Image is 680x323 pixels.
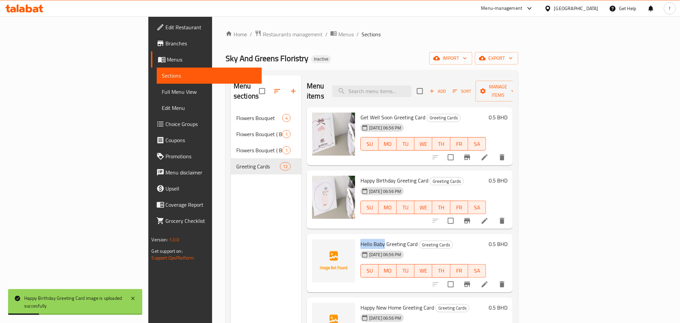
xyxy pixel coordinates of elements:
h6: 0.5 BHD [489,113,507,122]
span: 1 [283,131,290,137]
button: MO [379,201,396,214]
button: MO [379,264,396,278]
button: FR [450,137,468,151]
span: WE [417,203,430,212]
span: FR [453,139,466,149]
span: Flowers Bouquet [236,114,282,122]
button: delete [494,149,510,165]
button: TU [397,201,415,214]
span: Add [429,87,447,95]
button: SU [360,137,379,151]
button: SU [360,201,379,214]
span: Menus [338,30,354,38]
input: search [332,85,411,97]
span: MO [381,266,394,276]
div: items [282,146,291,154]
button: FR [450,201,468,214]
a: Support.OpsPlatform [152,253,194,262]
button: Branch-specific-item [459,149,475,165]
span: Menu disclaimer [166,168,256,176]
span: Greeting Cards [430,177,464,185]
button: TH [432,137,450,151]
span: Menus [167,55,256,64]
nav: Menu sections [231,107,301,177]
span: Select to update [444,214,458,228]
span: SA [471,203,483,212]
span: Add item [427,86,448,96]
span: Get Well Soon Greeting Card [360,112,425,122]
span: SA [471,266,483,276]
span: Greeting Cards [436,304,469,312]
img: Happy Birthday Greeting Card [312,176,355,219]
li: / [356,30,359,38]
span: Coverage Report [166,201,256,209]
span: [DATE] 06:56 PM [367,188,404,195]
button: Manage items [476,81,521,102]
a: Edit Menu [157,100,262,116]
span: Select section [413,84,427,98]
button: import [429,52,472,65]
button: TU [397,137,415,151]
li: / [325,30,328,38]
span: TU [399,266,412,276]
span: SA [471,139,483,149]
a: Upsell [151,180,262,197]
div: Flowers Bouquet ( Below 10 )1 [231,126,301,142]
span: Full Menu View [162,88,256,96]
button: TH [432,264,450,278]
button: Branch-specific-item [459,276,475,292]
span: 12 [280,163,290,170]
span: Select to update [444,150,458,164]
a: Branches [151,35,262,51]
a: Grocery Checklist [151,213,262,229]
a: Edit menu item [481,217,489,225]
a: Coverage Report [151,197,262,213]
span: TH [435,203,447,212]
a: Restaurants management [255,30,323,39]
img: Hello Baby Greeting Card [312,239,355,282]
div: Greeting Cards12 [231,158,301,174]
span: 4 [283,115,290,121]
span: Choice Groups [166,120,256,128]
span: Sky And Greens Floristry [226,51,308,66]
span: Sections [162,72,256,80]
button: MO [379,137,396,151]
div: Inactive [311,55,331,63]
button: SU [360,264,379,278]
a: Choice Groups [151,116,262,132]
span: Select to update [444,277,458,291]
span: import [435,54,467,63]
span: TU [399,203,412,212]
span: WE [417,266,430,276]
button: Branch-specific-item [459,213,475,229]
div: items [282,130,291,138]
span: Manage items [481,83,515,99]
span: MO [381,139,394,149]
span: 1 [283,147,290,154]
span: 1.0.0 [169,235,180,244]
span: Edit Restaurant [166,23,256,31]
button: delete [494,213,510,229]
span: Get support on: [152,247,183,255]
span: SU [363,266,376,276]
div: items [282,114,291,122]
span: Grocery Checklist [166,217,256,225]
a: Coupons [151,132,262,148]
button: SA [468,264,486,278]
button: FR [450,264,468,278]
div: Happy Birthday Greeting Card image is uploaded succesfully [24,294,124,310]
span: Restaurants management [263,30,323,38]
div: Flowers Bouquet ( Below 5 )1 [231,142,301,158]
a: Menus [151,51,262,68]
a: Full Menu View [157,84,262,100]
a: Edit Restaurant [151,19,262,35]
div: Menu-management [481,4,523,12]
span: Coupons [166,136,256,144]
span: Greeting Cards [427,114,460,122]
button: WE [415,201,432,214]
button: WE [415,137,432,151]
button: SA [468,137,486,151]
div: Greeting Cards [419,241,453,249]
span: Sort items [448,86,476,96]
